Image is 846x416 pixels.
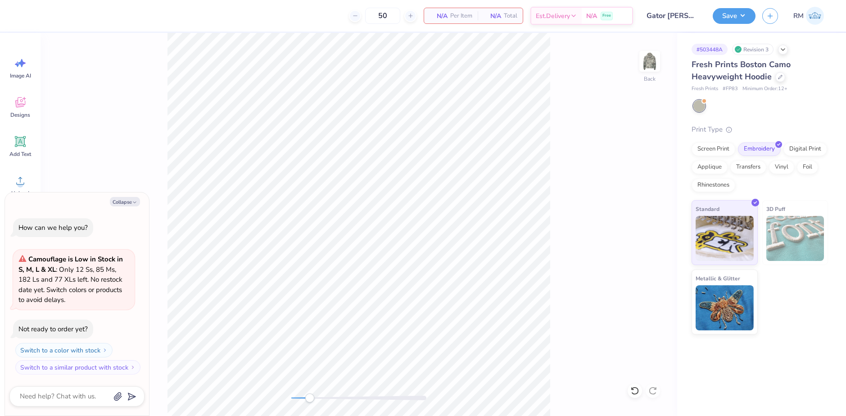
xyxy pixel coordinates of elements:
span: Free [602,13,611,19]
button: Save [713,8,756,24]
div: Rhinestones [692,178,735,192]
span: Total [504,11,517,21]
span: Minimum Order: 12 + [742,85,787,93]
span: # FP83 [723,85,738,93]
strong: Camouflage is Low in Stock in S, M, L & XL [18,255,123,274]
div: Accessibility label [305,393,314,402]
div: Digital Print [783,142,827,156]
span: Est. Delivery [536,11,570,21]
div: Applique [692,160,728,174]
span: : Only 12 Ss, 85 Ms, 182 Ls and 77 XLs left. No restock date yet. Switch colors or products to av... [18,255,123,304]
input: Untitled Design [640,7,706,25]
span: Standard [696,204,719,214]
span: Fresh Prints Boston Camo Heavyweight Hoodie [692,59,791,82]
div: Not ready to order yet? [18,325,88,334]
img: Back [641,52,659,70]
span: N/A [586,11,597,21]
div: Revision 3 [732,44,774,55]
img: Switch to a similar product with stock [130,365,136,370]
span: N/A [483,11,501,21]
span: 3D Puff [766,204,785,214]
img: Metallic & Glitter [696,285,754,330]
img: Switch to a color with stock [102,347,108,353]
button: Switch to a similar product with stock [15,360,140,375]
span: Image AI [10,72,31,79]
span: Designs [10,111,30,119]
div: Embroidery [738,142,781,156]
span: RM [793,11,804,21]
span: Add Text [9,151,31,158]
div: Screen Print [692,142,735,156]
button: Switch to a color with stock [15,343,113,357]
div: Transfers [730,160,766,174]
div: How can we help you? [18,223,88,232]
img: 3D Puff [766,216,824,261]
span: N/A [430,11,448,21]
div: Back [644,75,656,83]
span: Fresh Prints [692,85,718,93]
div: Foil [797,160,818,174]
button: Collapse [110,197,140,206]
img: Standard [696,216,754,261]
a: RM [789,7,828,25]
input: – – [365,8,400,24]
span: Metallic & Glitter [696,274,740,283]
img: Roberta Manuel [806,7,824,25]
span: Upload [11,190,29,197]
div: Print Type [692,124,828,135]
div: # 503448A [692,44,728,55]
span: Per Item [450,11,472,21]
div: Vinyl [769,160,794,174]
